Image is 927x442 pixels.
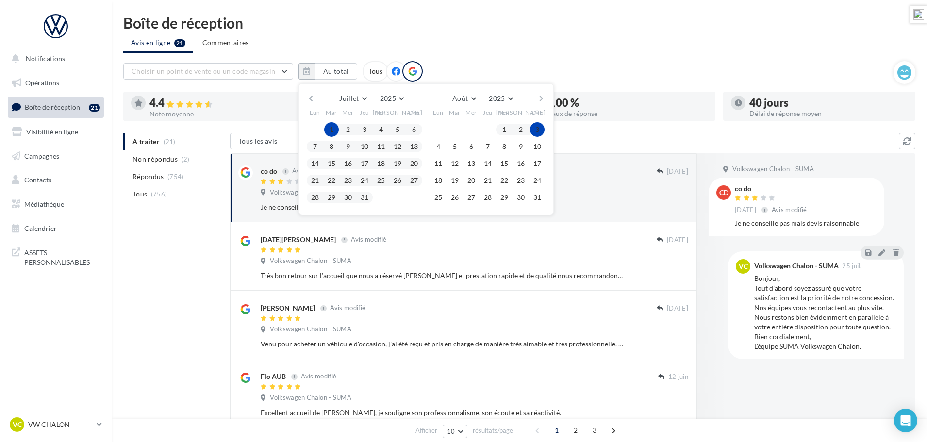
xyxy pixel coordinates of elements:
button: 6 [464,139,479,154]
button: Août [448,92,480,105]
button: 28 [480,190,495,205]
span: [DATE] [667,304,688,313]
span: Juillet [339,94,359,102]
span: 25 juil. [842,263,862,269]
span: Volkswagen Chalon - SUMA [270,257,351,265]
p: VW CHALON [28,420,93,429]
button: 24 [530,173,545,188]
span: résultats/page [473,426,513,435]
button: 13 [407,139,421,154]
span: Lun [433,108,444,116]
div: 40 jours [749,98,908,108]
button: 22 [497,173,512,188]
button: 14 [308,156,322,171]
span: Dim [408,108,420,116]
button: 19 [447,173,462,188]
a: ASSETS PERSONNALISABLES [6,242,106,271]
span: (756) [151,190,167,198]
span: [DATE] [667,167,688,176]
span: Avis modifié [292,167,328,175]
span: Jeu [483,108,493,116]
button: 21 [480,173,495,188]
span: Mar [326,108,337,116]
a: Campagnes [6,146,106,166]
span: [PERSON_NAME] [496,108,546,116]
span: Août [452,94,468,102]
span: Calendrier [24,224,57,232]
span: Mar [449,108,461,116]
button: 25 [374,173,388,188]
a: Calendrier [6,218,106,239]
span: Avis modifié [301,373,336,380]
button: Au total [298,63,357,80]
button: 18 [431,173,446,188]
div: Bonjour, Tout d’abord soyez assuré que votre satisfaction est la priorité de notre concession. No... [754,274,896,351]
span: 1 [549,423,564,438]
button: 17 [357,156,372,171]
button: 26 [447,190,462,205]
button: 19 [390,156,405,171]
span: 2 [568,423,583,438]
div: Délai de réponse moyen [749,110,908,117]
div: co do [735,185,809,192]
button: 18 [374,156,388,171]
span: Volkswagen Chalon - SUMA [732,165,814,174]
button: 29 [324,190,339,205]
div: Excellent accueil de [PERSON_NAME], je souligne son professionnalisme, son écoute et sa réactivité. [261,408,625,418]
button: 11 [431,156,446,171]
button: Choisir un point de vente ou un code magasin [123,63,293,80]
span: Volkswagen Chalon - SUMA [270,393,351,402]
span: Tous [132,189,147,199]
div: Taux de réponse [549,110,708,117]
div: Très bon retour sur l’accueil que nous a réservé [PERSON_NAME] et prestation rapide et de qualité... [261,271,625,280]
button: 21 [308,173,322,188]
span: Avis modifié [351,236,386,244]
span: Avis modifié [772,206,807,213]
a: Contacts [6,170,106,190]
button: 2025 [485,92,516,105]
button: 20 [407,156,421,171]
span: Mer [342,108,354,116]
span: Répondus [132,172,164,181]
button: Tous les avis [230,133,327,149]
button: 11 [374,139,388,154]
button: 27 [407,173,421,188]
button: 7 [308,139,322,154]
span: Visibilité en ligne [26,128,78,136]
button: 16 [513,156,528,171]
button: 9 [341,139,355,154]
span: 10 [447,427,455,435]
button: 1 [497,122,512,137]
div: co do [261,166,277,176]
button: 2 [513,122,528,137]
div: Je ne conseille pas mais devis raisonnable [735,218,877,228]
span: Dim [531,108,543,116]
div: 21 [89,104,100,112]
button: 20 [464,173,479,188]
span: [PERSON_NAME] [373,108,423,116]
button: 15 [497,156,512,171]
button: 2025 [376,92,408,105]
button: 9 [513,139,528,154]
button: 28 [308,190,322,205]
div: Flo AUB [261,372,286,381]
button: 12 [447,156,462,171]
div: [DATE][PERSON_NAME] [261,235,336,245]
span: (2) [182,155,190,163]
button: Notifications [6,49,102,69]
div: Venu pour acheter un véhicule d'occasion, j'ai été reçu et pris en charge de manière très aimable... [261,339,625,349]
button: 10 [443,425,467,438]
span: [DATE] [735,206,756,214]
button: 5 [390,122,405,137]
button: 24 [357,173,372,188]
button: 23 [341,173,355,188]
button: 14 [480,156,495,171]
button: 5 [447,139,462,154]
span: [DATE] [667,236,688,245]
button: 25 [431,190,446,205]
span: Campagnes [24,151,59,160]
span: Volkswagen Chalon - SUMA [270,188,351,197]
button: 27 [464,190,479,205]
button: 2 [341,122,355,137]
